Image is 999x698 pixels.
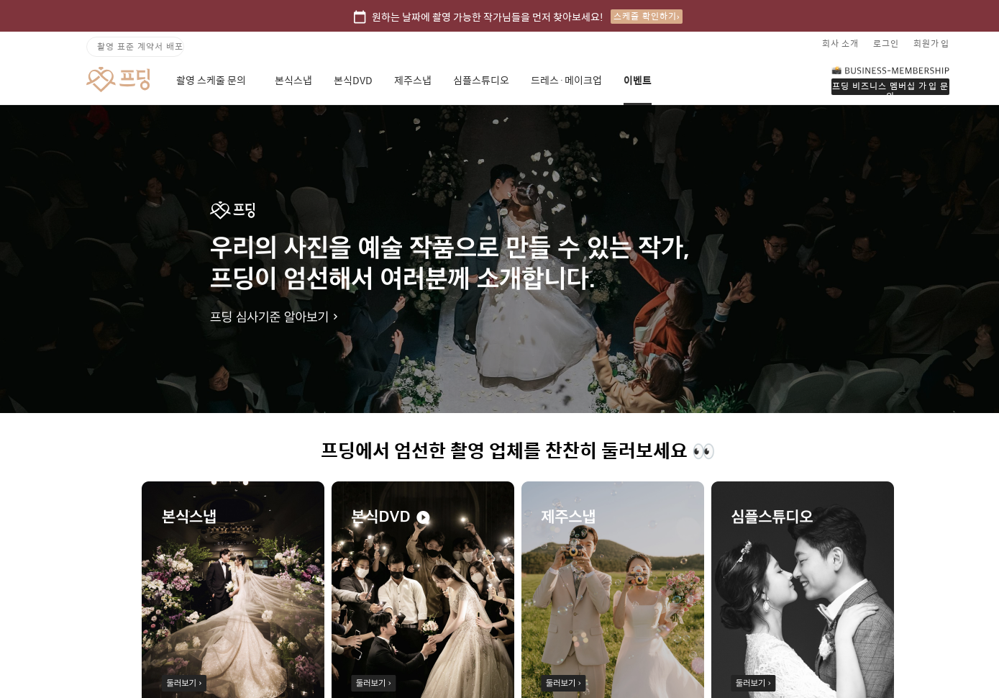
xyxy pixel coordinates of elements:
a: 제주스냅 [394,56,432,105]
a: 이벤트 [624,56,652,105]
div: 프딩 비즈니스 멤버십 가입 문의 [831,78,949,95]
a: 본식DVD [334,56,373,105]
span: 촬영 표준 계약서 배포 [97,40,183,53]
a: 대화 [95,456,186,492]
a: 촬영 표준 계약서 배포 [86,37,184,57]
span: 설정 [222,478,240,489]
a: 프딩 비즈니스 멤버십 가입 문의 [831,65,949,95]
span: 대화 [132,479,149,490]
span: 홈 [45,478,54,489]
a: 홈 [4,456,95,492]
div: 스케줄 확인하기 [611,9,683,24]
span: 원하는 날짜에 촬영 가능한 작가님들을 먼저 찾아보세요! [372,9,603,24]
a: 본식스냅 [275,56,312,105]
a: 심플스튜디오 [453,56,509,105]
a: 로그인 [873,32,899,55]
h1: 프딩에서 엄선한 촬영 업체를 찬찬히 둘러보세요 👀 [142,440,894,463]
a: 회원가입 [913,32,949,55]
a: 촬영 스케줄 문의 [176,56,253,105]
a: 회사 소개 [822,32,859,55]
a: 드레스·메이크업 [531,56,602,105]
a: 설정 [186,456,276,492]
